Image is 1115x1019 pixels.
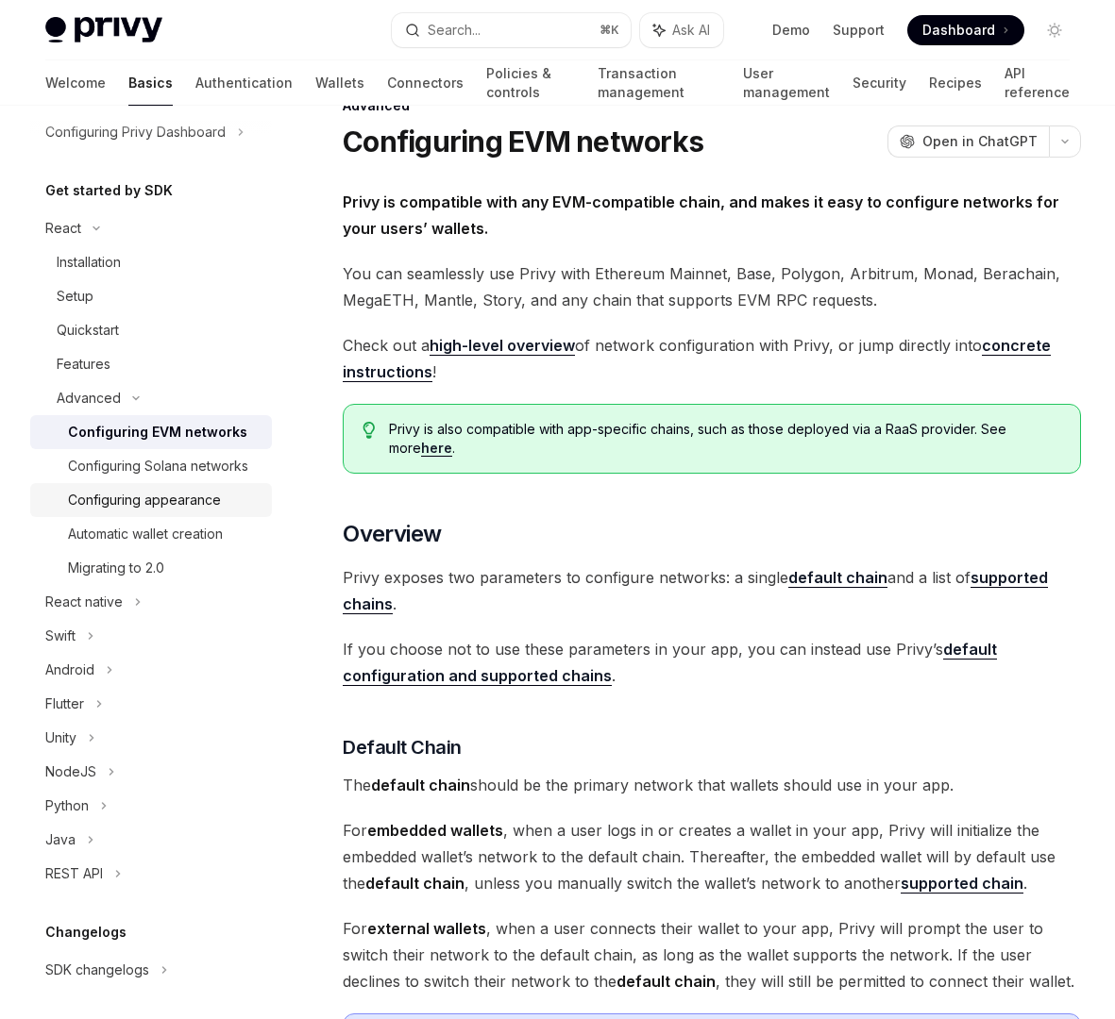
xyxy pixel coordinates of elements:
[45,625,76,647] div: Swift
[922,132,1038,151] span: Open in ChatGPT
[30,279,272,313] a: Setup
[45,921,127,944] h5: Changelogs
[772,21,810,40] a: Demo
[57,387,121,409] div: Advanced
[343,915,1081,994] span: For , when a user connects their wallet to your app, Privy will prompt the user to switch their n...
[901,874,1023,894] a: supported chain
[45,17,162,43] img: light logo
[343,192,1059,238] strong: Privy is compatible with any EVM-compatible chain, and makes it easy to configure networks for yo...
[30,245,272,279] a: Installation
[1039,15,1070,45] button: Toggle dark mode
[45,693,84,715] div: Flutter
[421,440,452,457] a: here
[30,347,272,381] a: Features
[428,19,481,42] div: Search...
[486,60,575,106] a: Policies & controls
[363,422,376,439] svg: Tip
[68,455,248,477] div: Configuring Solana networks
[367,919,486,938] strong: external wallets
[922,21,995,40] span: Dashboard
[30,517,272,551] a: Automatic wallet creation
[672,21,710,40] span: Ask AI
[68,557,164,579] div: Migrating to 2.0
[387,60,464,106] a: Connectors
[365,874,465,893] strong: default chain
[371,776,470,794] strong: default chain
[57,251,121,274] div: Installation
[45,760,96,783] div: NodeJS
[788,568,887,587] strong: default chain
[30,415,272,449] a: Configuring EVM networks
[343,817,1081,896] span: For , when a user logs in or creates a wallet in your app, Privy will initialize the embedded wal...
[68,421,247,443] div: Configuring EVM networks
[45,60,106,106] a: Welcome
[45,959,149,981] div: SDK changelogs
[30,313,272,347] a: Quickstart
[343,125,703,159] h1: Configuring EVM networks
[30,551,272,585] a: Migrating to 2.0
[57,353,110,376] div: Features
[929,60,982,106] a: Recipes
[343,332,1081,385] span: Check out a of network configuration with Privy, or jump directly into !
[430,336,575,356] a: high-level overview
[367,821,503,840] strong: embedded wallets
[640,13,723,47] button: Ask AI
[1005,60,1070,106] a: API reference
[743,60,830,106] a: User management
[343,636,1081,689] span: If you choose not to use these parameters in your app, you can instead use Privy’s .
[45,217,81,240] div: React
[901,874,1023,893] strong: supported chain
[30,449,272,483] a: Configuring Solana networks
[45,659,94,681] div: Android
[343,734,462,760] span: Default Chain
[392,13,631,47] button: Search...⌘K
[128,60,173,106] a: Basics
[30,483,272,517] a: Configuring appearance
[45,591,123,613] div: React native
[57,285,93,308] div: Setup
[617,972,716,991] strong: default chain
[887,125,1049,158] button: Open in ChatGPT
[598,60,720,106] a: Transaction management
[833,21,885,40] a: Support
[45,862,103,885] div: REST API
[68,523,223,545] div: Automatic wallet creation
[315,60,364,106] a: Wallets
[68,489,221,511] div: Configuring appearance
[343,564,1081,617] span: Privy exposes two parameters to configure networks: a single and a list of .
[343,260,1081,313] span: You can seamlessly use Privy with Ethereum Mainnet, Base, Polygon, Arbitrum, Monad, Berachain, Me...
[600,23,619,38] span: ⌘ K
[45,794,89,817] div: Python
[343,772,1081,798] span: The should be the primary network that wallets should use in your app.
[45,179,173,202] h5: Get started by SDK
[195,60,293,106] a: Authentication
[907,15,1024,45] a: Dashboard
[343,519,441,549] span: Overview
[853,60,906,106] a: Security
[45,828,76,851] div: Java
[45,727,76,749] div: Unity
[788,568,887,588] a: default chain
[57,319,119,342] div: Quickstart
[343,96,1081,115] div: Advanced
[389,420,1061,458] span: Privy is also compatible with app-specific chains, such as those deployed via a RaaS provider. Se...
